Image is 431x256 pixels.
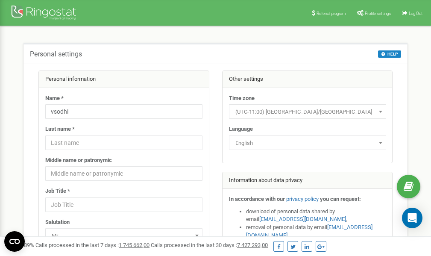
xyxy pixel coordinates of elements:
[45,135,202,150] input: Last name
[259,216,346,222] a: [EMAIL_ADDRESS][DOMAIN_NAME]
[365,11,391,16] span: Profile settings
[45,228,202,243] span: Mr.
[48,230,199,242] span: Mr.
[45,166,202,181] input: Middle name or patronymic
[119,242,150,248] u: 1 745 662,00
[232,106,383,118] span: (UTC-11:00) Pacific/Midway
[229,125,253,133] label: Language
[246,208,386,224] li: download of personal data shared by email ,
[402,208,422,228] div: Open Intercom Messenger
[237,242,268,248] u: 7 427 293,00
[35,242,150,248] span: Calls processed in the last 7 days :
[223,172,393,189] div: Information about data privacy
[151,242,268,248] span: Calls processed in the last 30 days :
[246,224,386,239] li: removal of personal data by email ,
[320,196,361,202] strong: you can request:
[229,196,285,202] strong: In accordance with our
[229,135,386,150] span: English
[45,218,70,227] label: Salutation
[30,50,82,58] h5: Personal settings
[39,71,209,88] div: Personal information
[45,104,202,119] input: Name
[223,71,393,88] div: Other settings
[45,156,112,165] label: Middle name or patronymic
[232,137,383,149] span: English
[45,125,75,133] label: Last name *
[229,104,386,119] span: (UTC-11:00) Pacific/Midway
[45,187,70,195] label: Job Title *
[45,94,64,103] label: Name *
[378,50,401,58] button: HELP
[317,11,346,16] span: Referral program
[409,11,422,16] span: Log Out
[4,231,25,252] button: Open CMP widget
[45,197,202,212] input: Job Title
[286,196,319,202] a: privacy policy
[229,94,255,103] label: Time zone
